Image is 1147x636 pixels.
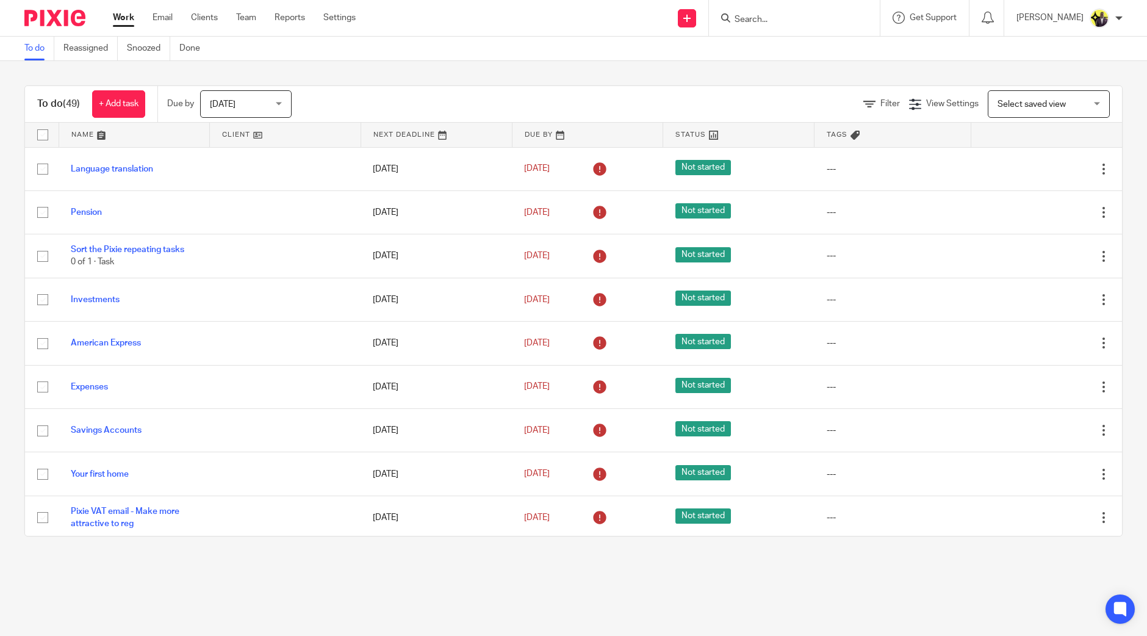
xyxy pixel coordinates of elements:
[71,295,120,304] a: Investments
[827,381,959,393] div: ---
[361,190,512,234] td: [DATE]
[524,339,550,347] span: [DATE]
[361,147,512,190] td: [DATE]
[524,251,550,260] span: [DATE]
[524,295,550,304] span: [DATE]
[524,208,550,217] span: [DATE]
[524,165,550,173] span: [DATE]
[24,37,54,60] a: To do
[926,99,979,108] span: View Settings
[675,421,731,436] span: Not started
[998,100,1066,109] span: Select saved view
[1090,9,1109,28] img: Yemi-Starbridge.jpg
[127,37,170,60] a: Snoozed
[1016,12,1084,24] p: [PERSON_NAME]
[236,12,256,24] a: Team
[524,383,550,391] span: [DATE]
[675,247,731,262] span: Not started
[113,12,134,24] a: Work
[71,426,142,435] a: Savings Accounts
[92,90,145,118] a: + Add task
[191,12,218,24] a: Clients
[827,424,959,436] div: ---
[675,203,731,219] span: Not started
[63,37,118,60] a: Reassigned
[827,131,847,138] span: Tags
[361,234,512,278] td: [DATE]
[675,334,731,349] span: Not started
[524,469,550,478] span: [DATE]
[24,10,85,26] img: Pixie
[880,99,900,108] span: Filter
[827,337,959,349] div: ---
[361,278,512,321] td: [DATE]
[361,365,512,408] td: [DATE]
[827,250,959,262] div: ---
[275,12,305,24] a: Reports
[153,12,173,24] a: Email
[733,15,843,26] input: Search
[827,163,959,175] div: ---
[524,513,550,522] span: [DATE]
[675,160,731,175] span: Not started
[71,383,108,391] a: Expenses
[71,339,141,347] a: American Express
[71,258,114,267] span: 0 of 1 · Task
[71,165,153,173] a: Language translation
[827,294,959,306] div: ---
[675,291,731,306] span: Not started
[71,245,184,254] a: Sort the Pixie repeating tasks
[910,13,957,22] span: Get Support
[179,37,209,60] a: Done
[210,100,236,109] span: [DATE]
[361,496,512,539] td: [DATE]
[361,322,512,365] td: [DATE]
[37,98,80,110] h1: To do
[63,99,80,109] span: (49)
[827,206,959,219] div: ---
[167,98,194,110] p: Due by
[71,470,129,479] a: Your first home
[71,507,179,528] a: Pixie VAT email - Make more attractive to reg
[524,426,550,435] span: [DATE]
[361,452,512,496] td: [DATE]
[675,378,731,393] span: Not started
[675,508,731,524] span: Not started
[675,465,731,480] span: Not started
[71,208,102,217] a: Pension
[827,468,959,480] div: ---
[361,409,512,452] td: [DATE]
[323,12,356,24] a: Settings
[827,511,959,524] div: ---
